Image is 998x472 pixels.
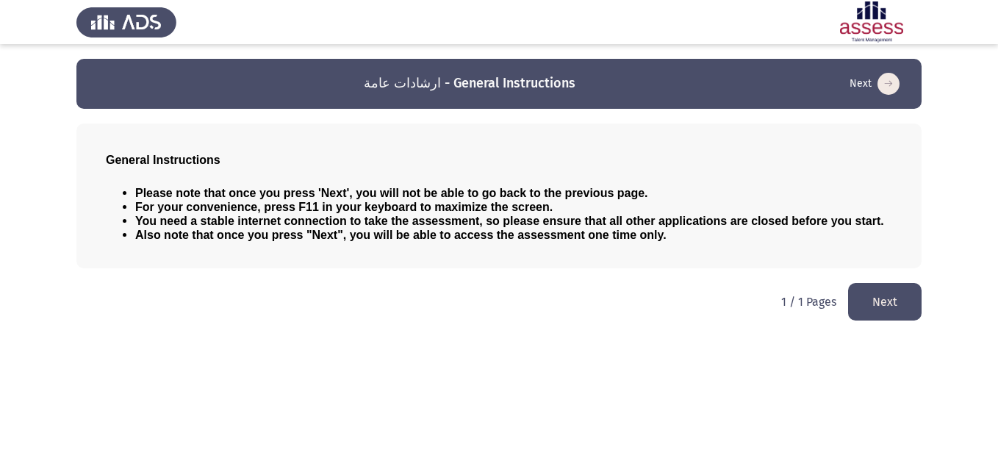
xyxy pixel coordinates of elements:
[76,1,176,43] img: Assess Talent Management logo
[135,187,648,199] span: Please note that once you press 'Next', you will not be able to go back to the previous page.
[848,283,922,321] button: load next page
[135,229,667,241] span: Also note that once you press "Next", you will be able to access the assessment one time only.
[135,201,553,213] span: For your convenience, press F11 in your keyboard to maximize the screen.
[845,72,904,96] button: load next page
[135,215,884,227] span: You need a stable internet connection to take the assessment, so please ensure that all other app...
[106,154,220,166] span: General Instructions
[781,295,836,309] p: 1 / 1 Pages
[364,74,575,93] h3: ارشادات عامة - General Instructions
[822,1,922,43] img: Assessment logo of ASSESS Employability - EBI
